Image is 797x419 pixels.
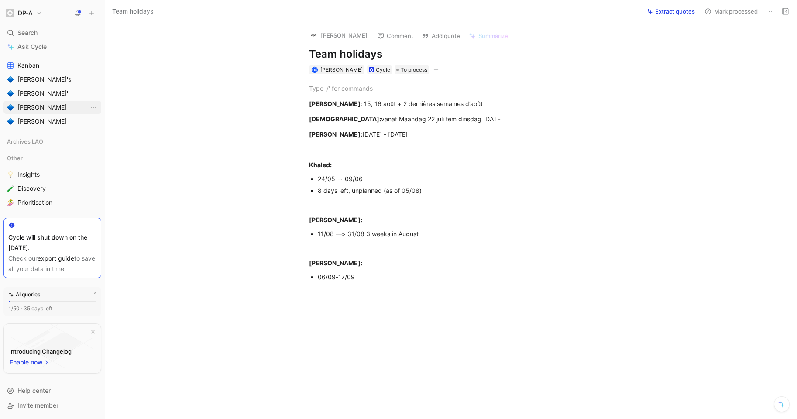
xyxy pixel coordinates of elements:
img: 🏄‍♀️ [7,199,14,206]
strong: [PERSON_NAME]: [309,216,362,223]
span: Search [17,27,38,38]
button: View actions [89,103,98,112]
span: [PERSON_NAME]' [17,89,68,98]
div: Search [3,26,101,39]
div: 06/09-17/09 [318,272,611,282]
strong: [PERSON_NAME] [309,100,361,107]
span: [PERSON_NAME]'s [17,75,71,84]
span: [PERSON_NAME] [17,103,67,112]
div: Invite member [3,399,101,412]
div: Check our to save all your data in time. [8,253,96,274]
a: 🔷[PERSON_NAME] [3,115,101,128]
strong: Khaled: [309,161,332,168]
h1: DP-A [18,9,33,17]
div: Introducing Changelog [9,346,72,357]
img: 🔷 [7,118,14,125]
button: DP-ADP-A [3,7,44,19]
span: [PERSON_NAME] [320,66,363,73]
a: Kanban [3,59,101,72]
img: 🔷 [7,104,14,111]
strong: [PERSON_NAME]: [309,259,362,267]
a: 🔷[PERSON_NAME]'s [3,73,101,86]
button: Extract quotes [643,5,699,17]
img: DP-A [6,9,14,17]
button: 💡 [5,169,16,180]
span: Archives LAO [7,137,43,146]
img: 🔷 [7,76,14,83]
div: 24/05 → 09/06 [318,174,611,183]
span: Insights [17,170,40,179]
div: Other💡Insights🧪Discovery🏄‍♀️Prioritisation [3,151,101,209]
span: Discovery [17,184,46,193]
a: Ask Cycle [3,40,101,53]
div: [DATE] - [DATE] [309,130,611,139]
div: Archives LAO [3,135,101,151]
span: Kanban [17,61,39,70]
span: [PERSON_NAME] [17,117,67,126]
span: Summarize [478,32,508,40]
button: 🔷 [5,116,16,127]
span: Enable now [10,357,44,367]
span: Prioritisation [17,198,52,207]
div: Help center [3,384,101,397]
a: export guide [38,254,74,262]
button: Add quote [418,30,464,42]
button: 🔷 [5,88,16,99]
span: To process [401,65,427,74]
button: Comment [373,30,417,42]
a: 🏄‍♀️Prioritisation [3,196,101,209]
div: Cycle will shut down on the [DATE]. [8,232,96,253]
a: 🔷[PERSON_NAME]View actions [3,101,101,114]
button: 🔷 [5,102,16,113]
h1: Team holidays [309,47,611,61]
button: 🔷 [5,74,16,85]
a: 🔷[PERSON_NAME]' [3,87,101,100]
div: 8 days left, unplanned (as of 05/08) [318,186,611,195]
div: Cycle [376,65,390,74]
span: Invite member [17,402,58,409]
button: 🧪 [5,183,16,194]
span: Team holidays [112,6,153,17]
img: 🧪 [7,185,14,192]
div: vanaf Maandag 22 juli tem dinsdag [DATE] [309,114,611,124]
img: 💡 [7,171,14,178]
a: 🧪Discovery [3,182,101,195]
div: B [312,68,317,72]
div: [PERSON_NAME]🔷[PERSON_NAME]'sKanban🔷[PERSON_NAME]'s🔷[PERSON_NAME]'🔷[PERSON_NAME]View actions🔷[PER... [3,28,101,128]
span: Ask Cycle [17,41,47,52]
div: Other [3,151,101,165]
img: logo [309,31,318,40]
strong: [PERSON_NAME]: [309,131,362,138]
span: Help center [17,387,51,394]
span: Other [7,154,23,162]
button: Enable now [9,357,50,368]
button: Summarize [465,30,512,42]
div: AI queries [9,290,40,299]
button: 🏄‍♀️ [5,197,16,208]
div: : 15, 16 août + 2 dernières semaines d’août [309,99,611,108]
div: 11/08 —> 31/08 3 weeks in August [318,229,611,238]
a: 💡Insights [3,168,101,181]
div: To process [395,65,429,74]
button: Mark processed [701,5,762,17]
div: Archives LAO [3,135,101,148]
div: 1/50 · 35 days left [9,304,52,313]
img: bg-BLZuj68n.svg [11,324,93,368]
img: 🔷 [7,90,14,97]
strong: [DEMOGRAPHIC_DATA]: [309,115,381,123]
button: logo[PERSON_NAME] [306,29,371,42]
